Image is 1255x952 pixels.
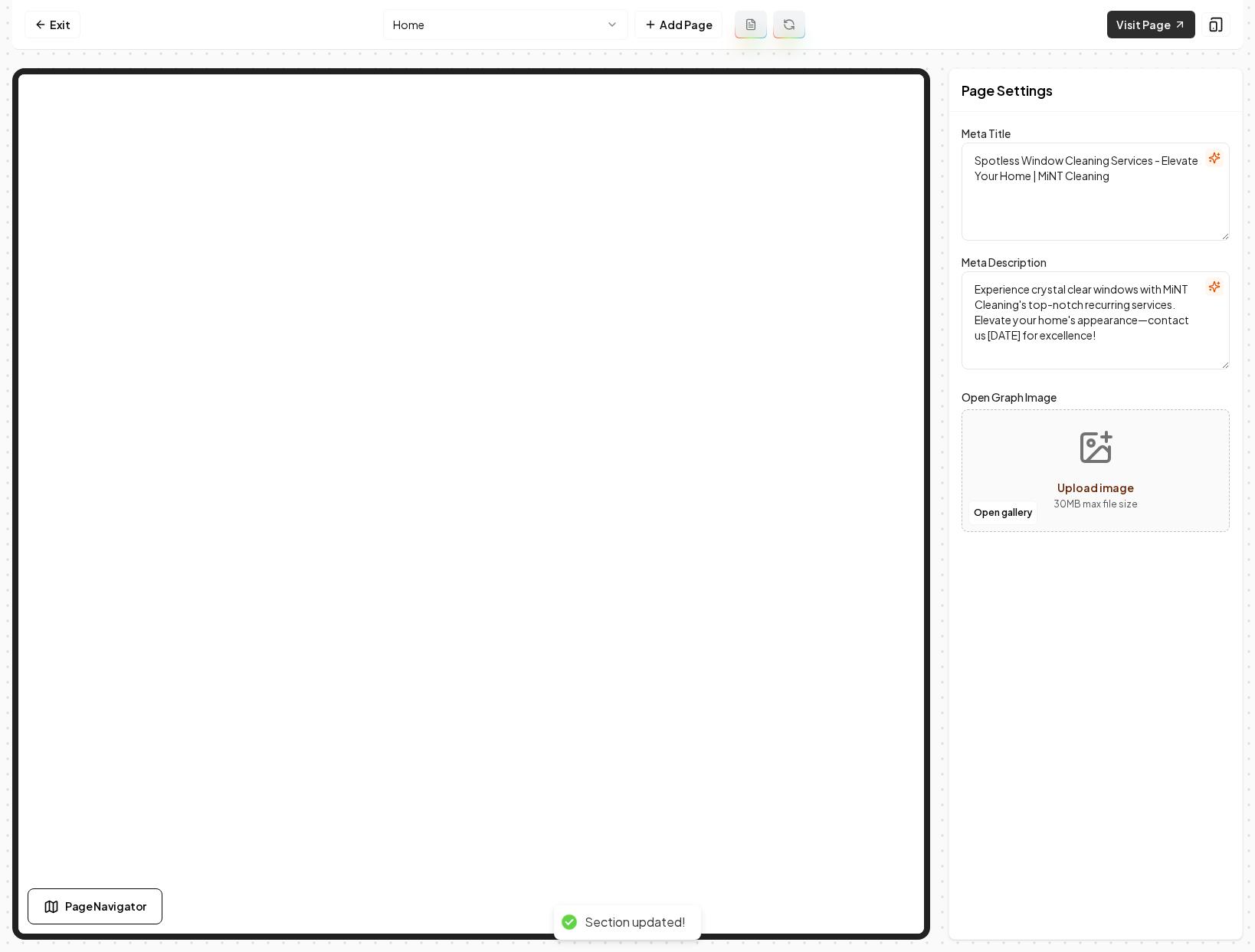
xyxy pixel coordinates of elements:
button: Open gallery [968,501,1037,525]
button: Upload image [1041,417,1150,524]
p: 30 MB max file size [1053,497,1138,512]
span: Page Navigator [65,898,146,914]
span: Upload image [1057,481,1134,494]
a: Visit Page [1107,11,1195,38]
button: Page Navigator [28,888,162,924]
button: Regenerate page [773,11,805,38]
label: Meta Title [962,126,1011,140]
button: Add Page [634,11,723,38]
div: Section updated! [585,914,686,931]
a: Exit [25,11,80,38]
label: Meta Description [962,255,1047,269]
button: Add admin page prompt [735,11,767,38]
label: Open Graph Image [962,388,1230,406]
h2: Page Settings [962,80,1053,101]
